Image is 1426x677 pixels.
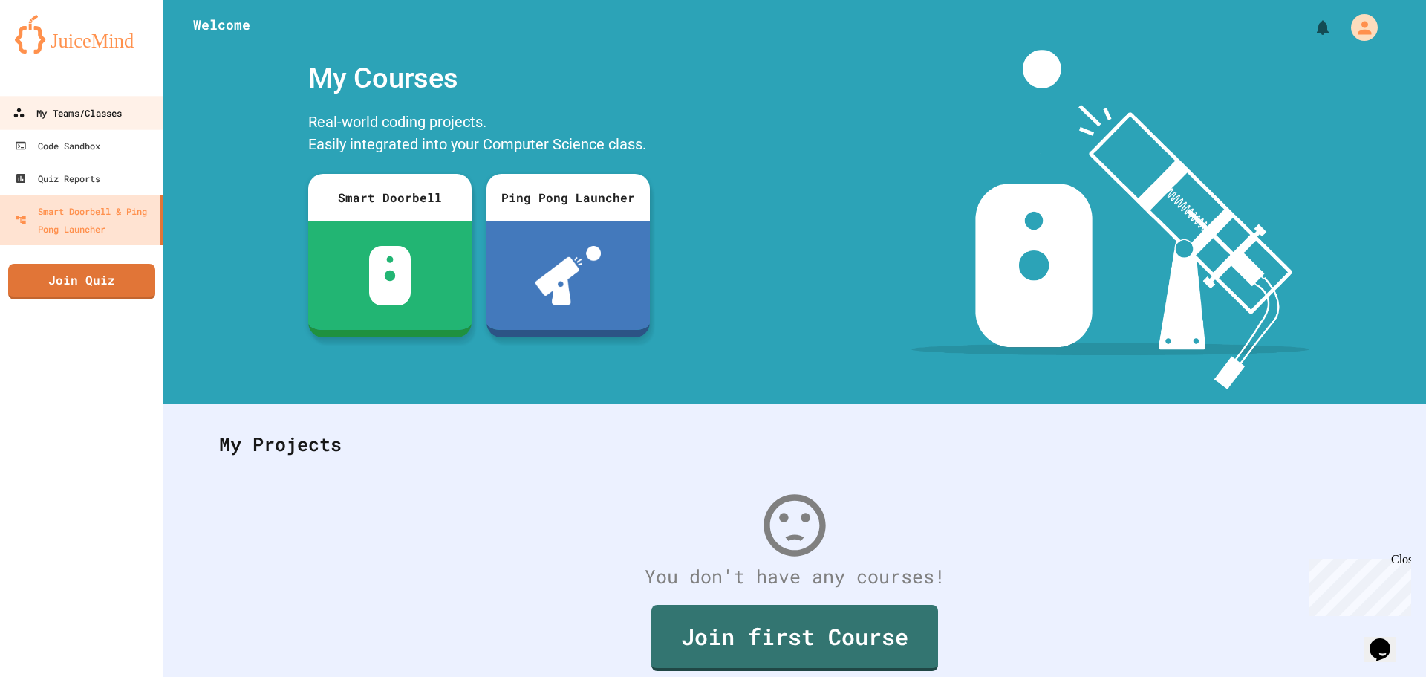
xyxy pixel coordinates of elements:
[204,563,1385,591] div: You don't have any courses!
[911,50,1309,389] img: banner-image-my-projects.png
[1303,553,1411,616] iframe: chat widget
[13,104,122,123] div: My Teams/Classes
[8,264,155,299] a: Join Quiz
[301,50,657,107] div: My Courses
[1286,15,1335,40] div: My Notifications
[15,202,154,238] div: Smart Doorbell & Ping Pong Launcher
[486,174,650,221] div: Ping Pong Launcher
[308,174,472,221] div: Smart Doorbell
[15,15,149,54] img: logo-orange.svg
[6,6,102,94] div: Chat with us now!Close
[15,169,100,187] div: Quiz Reports
[535,246,602,305] img: ppl-with-ball.png
[204,415,1385,473] div: My Projects
[1364,618,1411,662] iframe: chat widget
[301,107,657,163] div: Real-world coding projects. Easily integrated into your Computer Science class.
[1335,10,1381,45] div: My Account
[369,246,411,305] img: sdb-white.svg
[651,605,938,671] a: Join first Course
[15,137,100,155] div: Code Sandbox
